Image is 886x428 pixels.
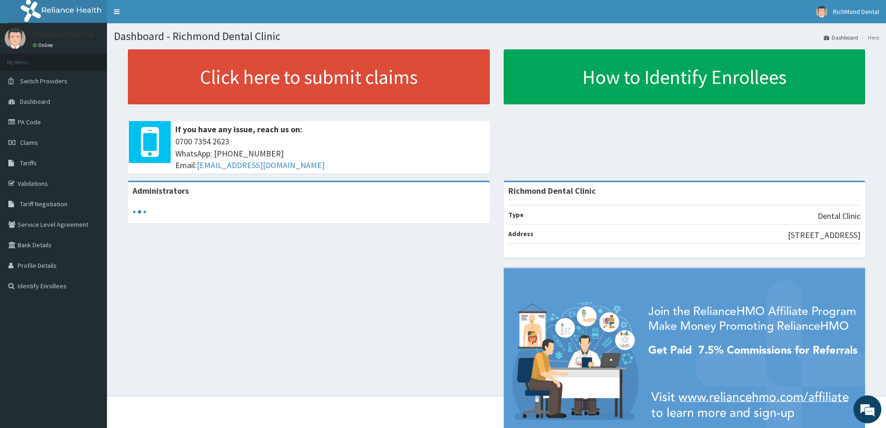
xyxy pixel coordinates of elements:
[197,160,325,170] a: [EMAIL_ADDRESS][DOMAIN_NAME]
[833,7,879,16] span: RichMond Dental
[128,49,490,104] a: Click here to submit claims
[824,34,858,41] a: Dashboard
[788,229,860,241] p: [STREET_ADDRESS]
[175,136,485,171] span: 0700 7354 2623 WhatsApp: [PHONE_NUMBER] Email:
[20,200,67,208] span: Tariff Negotiation
[816,6,827,18] img: User Image
[20,159,37,167] span: Tariffs
[508,211,524,219] b: Type
[20,77,67,85] span: Switch Providers
[818,210,860,222] p: Dental Clinic
[114,30,879,42] h1: Dashboard - Richmond Dental Clinic
[5,28,26,49] img: User Image
[133,185,189,196] b: Administrators
[508,185,596,196] strong: Richmond Dental Clinic
[20,138,38,147] span: Claims
[33,42,55,48] a: Online
[508,230,533,238] b: Address
[504,49,866,104] a: How to Identify Enrollees
[33,30,94,39] p: RichMond Dental
[175,124,302,135] b: If you have any issue, reach us on:
[859,34,879,41] li: Here
[133,205,147,219] svg: audio-loading
[20,97,50,106] span: Dashboard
